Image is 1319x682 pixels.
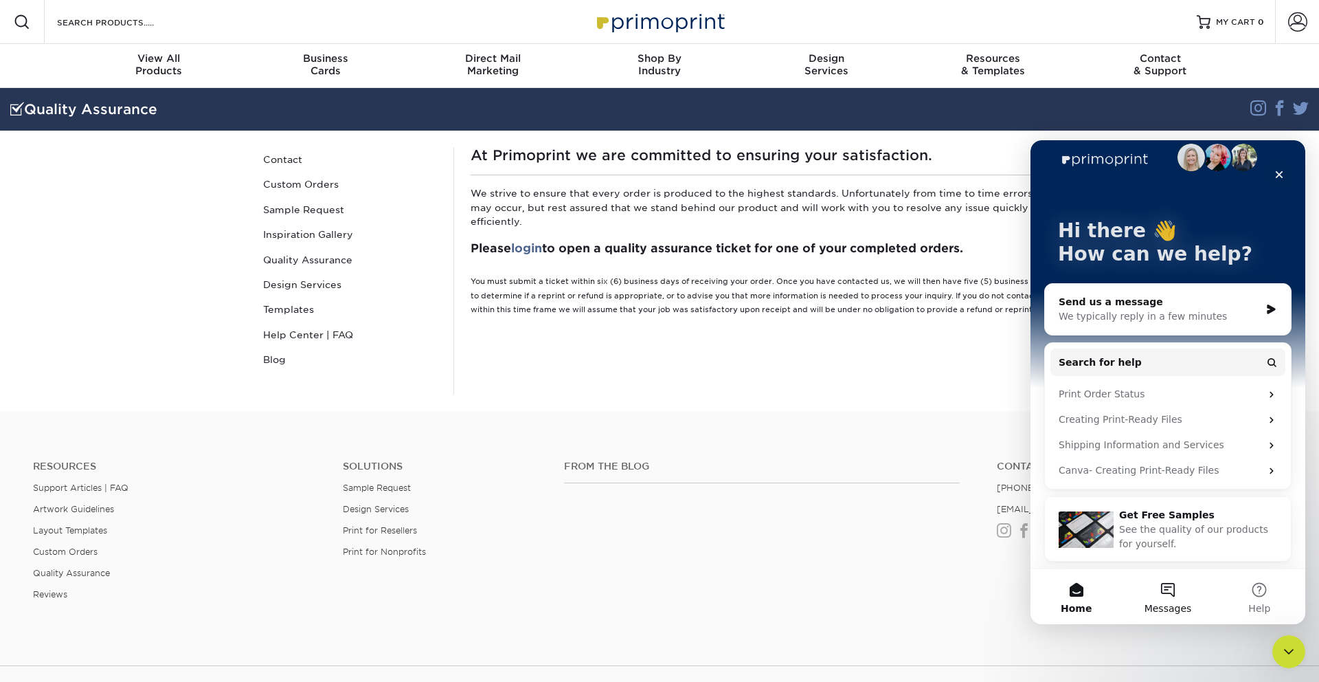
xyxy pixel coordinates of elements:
[243,52,409,65] span: Business
[76,44,243,88] a: View AllProducts
[243,52,409,77] div: Cards
[910,44,1076,88] a: Resources& Templates
[1258,17,1264,27] span: 0
[1030,140,1305,624] iframe: Intercom live chat
[997,461,1286,472] a: Contact
[343,461,543,472] h4: Solutions
[258,322,443,347] a: Help Center | FAQ
[243,44,409,88] a: BusinessCards
[258,297,443,322] a: Templates
[471,277,1050,314] small: You must submit a ticket within six (6) business days of receiving your order. Once you have cont...
[409,52,576,65] span: Direct Mail
[997,483,1082,493] a: [PHONE_NUMBER]
[33,589,67,599] a: Reviews
[258,147,443,172] a: Contact
[743,52,910,77] div: Services
[1216,16,1255,28] span: MY CART
[564,461,960,472] h4: From the Blog
[258,197,443,222] a: Sample Request
[33,525,107,536] a: Layout Templates
[471,147,1055,164] h1: At Primoprint we are committed to ensuring your satisfaction.
[997,504,1161,514] a: [EMAIL_ADDRESS][DOMAIN_NAME]
[511,241,542,255] a: login
[1076,52,1243,65] span: Contact
[409,44,576,88] a: Direct MailMarketing
[33,504,114,514] a: Artwork Guidelines
[743,44,910,88] a: DesignServices
[258,222,443,247] a: Inspiration Gallery
[910,52,1076,77] div: & Templates
[1076,44,1243,88] a: Contact& Support
[343,525,417,536] a: Print for Resellers
[471,186,1055,228] p: We strive to ensure that every order is produced to the highest standards. Unfortunately from tim...
[56,14,190,30] input: SEARCH PRODUCTS.....
[343,547,426,557] a: Print for Nonprofits
[258,172,443,197] a: Custom Orders
[33,547,98,557] a: Custom Orders
[576,44,743,88] a: Shop ByIndustry
[33,483,128,493] a: Support Articles | FAQ
[576,52,743,77] div: Industry
[576,52,743,65] span: Shop By
[258,247,443,272] a: Quality Assurance
[409,52,576,77] div: Marketing
[1076,52,1243,77] div: & Support
[591,7,728,36] img: Primoprint
[343,483,411,493] a: Sample Request
[33,461,322,472] h4: Resources
[258,272,443,297] a: Design Services
[258,347,443,372] a: Blog
[343,504,409,514] a: Design Services
[743,52,910,65] span: Design
[76,52,243,65] span: View All
[910,52,1076,65] span: Resources
[33,568,110,578] a: Quality Assurance
[76,52,243,77] div: Products
[1272,635,1305,668] iframe: Intercom live chat
[471,241,963,255] strong: Please to open a quality assurance ticket for one of your completed orders.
